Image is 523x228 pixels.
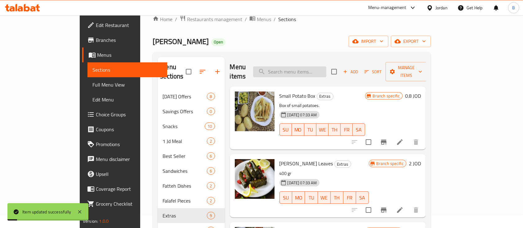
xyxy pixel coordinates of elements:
[92,81,162,88] span: Full Menu View
[405,92,421,100] h6: 0.8 JOD
[316,123,329,136] button: WE
[396,38,426,45] span: export
[341,67,360,77] button: Add
[342,68,359,75] span: Add
[195,64,210,79] span: Sort sections
[356,191,369,204] button: SA
[163,152,207,160] span: Best Seller
[82,196,167,211] a: Grocery Checklist
[82,181,167,196] a: Coverage Report
[82,122,167,137] a: Coupons
[279,102,365,110] p: Box of small potatoes.
[158,89,225,104] div: [DATE] Offers8
[362,203,375,217] span: Select to update
[82,137,167,152] a: Promotions
[274,16,276,23] li: /
[211,38,226,46] div: Open
[341,123,353,136] button: FR
[317,93,333,100] div: Extras
[304,123,316,136] button: TU
[235,159,275,199] img: Yalanji Vine Leaves
[163,182,207,190] span: Fatteh Dishes
[96,155,162,163] span: Menu disclaimer
[282,125,289,134] span: SU
[82,18,167,33] a: Edit Restaurant
[279,91,315,101] span: Small Potato Box
[307,125,314,134] span: TU
[396,206,404,214] a: Edit menu item
[436,4,448,11] div: Jordan
[207,197,215,204] div: items
[409,159,421,168] h6: 2 JOD
[341,67,360,77] span: Add item
[235,92,275,131] img: Small Potato Box
[331,125,338,134] span: TH
[282,193,290,202] span: SU
[285,180,320,186] span: [DATE] 07:33 AM
[207,137,215,145] div: items
[409,203,423,217] button: delete
[97,51,162,59] span: Menus
[163,137,207,145] div: 1 Jd Meal
[292,191,305,204] button: MO
[158,119,225,134] div: Snacks10
[175,16,177,23] li: /
[253,66,326,77] input: search
[82,152,167,167] a: Menu disclaimer
[354,38,383,45] span: import
[376,135,391,150] button: Branch-specific-item
[158,163,225,178] div: Sandwiches6
[279,123,292,136] button: SU
[163,167,207,175] span: Sandwiches
[207,94,214,100] span: 8
[319,125,326,134] span: WE
[391,64,422,79] span: Manage items
[163,123,205,130] span: Snacks
[386,62,427,81] button: Manage items
[346,193,354,202] span: FR
[207,108,215,115] div: items
[82,107,167,122] a: Choice Groups
[96,36,162,44] span: Branches
[207,138,214,144] span: 2
[211,39,226,45] span: Open
[294,125,302,134] span: MO
[331,191,343,204] button: TH
[374,161,406,167] span: Branch specific
[207,109,214,114] span: 0
[329,123,341,136] button: TH
[334,160,351,168] div: Extras
[279,170,369,177] p: 400 gr
[163,212,207,219] span: Extras
[82,47,167,62] a: Menus
[328,65,341,78] span: Select section
[360,67,386,77] span: Sort items
[279,191,293,204] button: SU
[205,123,214,129] span: 10
[163,93,207,100] span: [DATE] Offers
[207,182,215,190] div: items
[158,193,225,208] div: Falafel Pieces2
[207,198,214,204] span: 2
[207,168,214,174] span: 6
[391,36,431,47] button: export
[343,125,350,134] span: FR
[207,183,214,189] span: 2
[396,138,404,146] a: Edit menu item
[317,93,333,100] span: Extras
[207,152,215,160] div: items
[158,149,225,163] div: Best Seller6
[158,104,225,119] div: Savings Offers0
[83,217,98,225] span: Version:
[333,193,341,202] span: TH
[370,93,402,99] span: Branch specific
[207,212,215,219] div: items
[87,62,167,77] a: Sections
[180,15,242,23] a: Restaurants management
[285,112,320,118] span: [DATE] 07:33 AM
